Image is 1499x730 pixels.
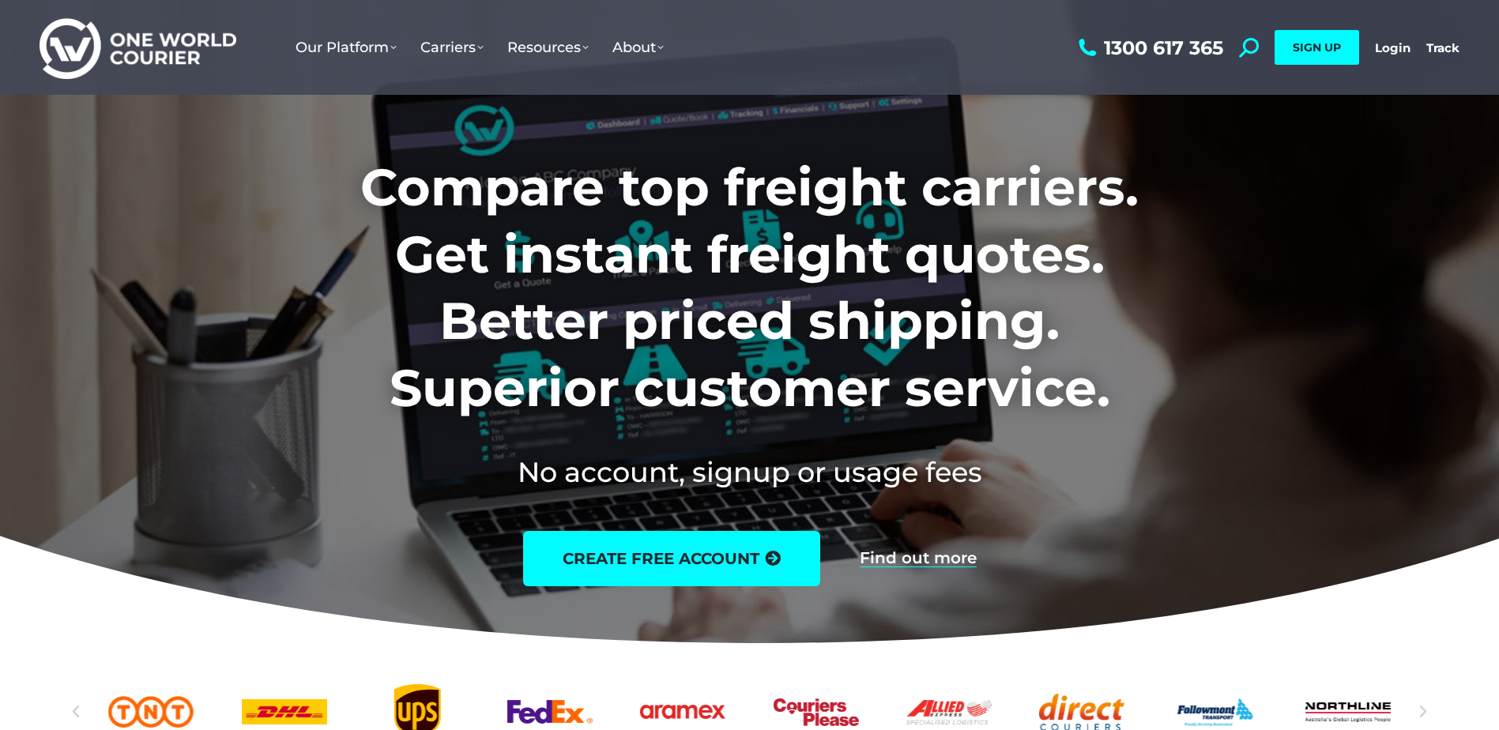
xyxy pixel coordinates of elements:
a: Carriers [409,23,495,72]
span: Resources [507,39,589,56]
a: Login [1375,40,1410,55]
span: SIGN UP [1293,40,1341,55]
span: Carriers [420,39,484,56]
a: SIGN UP [1275,30,1359,65]
a: Find out more [860,550,977,567]
h1: Compare top freight carriers. Get instant freight quotes. Better priced shipping. Superior custom... [256,154,1243,421]
img: One World Courier [40,16,236,80]
a: 1300 617 365 [1075,38,1223,58]
a: Our Platform [284,23,409,72]
span: Our Platform [296,39,397,56]
a: Resources [495,23,601,72]
a: Track [1426,40,1459,55]
a: About [601,23,676,72]
span: About [612,39,664,56]
a: create free account [523,531,820,586]
h2: No account, signup or usage fees [256,453,1243,491]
